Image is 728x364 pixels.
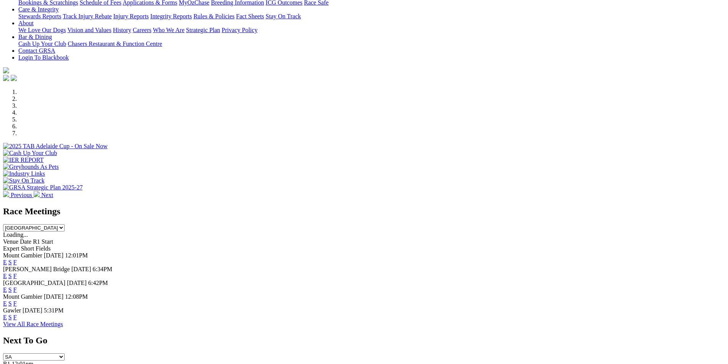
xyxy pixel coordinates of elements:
[3,75,9,81] img: facebook.svg
[67,280,87,286] span: [DATE]
[11,75,17,81] img: twitter.svg
[3,163,59,170] img: Greyhounds As Pets
[266,13,301,19] a: Stay On Track
[3,157,44,163] img: IER REPORT
[186,27,220,33] a: Strategic Plan
[92,266,112,272] span: 6:34PM
[18,6,59,13] a: Care & Integrity
[8,314,12,320] a: S
[3,252,42,259] span: Mount Gambier
[18,40,725,47] div: Bar & Dining
[3,307,21,314] span: Gawler
[3,273,7,279] a: E
[36,245,50,252] span: Fields
[18,27,66,33] a: We Love Our Dogs
[113,13,149,19] a: Injury Reports
[18,34,52,40] a: Bar & Dining
[20,238,31,245] span: Date
[236,13,264,19] a: Fact Sheets
[3,150,57,157] img: Cash Up Your Club
[18,54,69,61] a: Login To Blackbook
[3,184,83,191] img: GRSA Strategic Plan 2025-27
[18,13,61,19] a: Stewards Reports
[44,293,64,300] span: [DATE]
[18,47,55,54] a: Contact GRSA
[63,13,112,19] a: Track Injury Rebate
[3,286,7,293] a: E
[33,238,53,245] span: R1 Start
[150,13,192,19] a: Integrity Reports
[23,307,42,314] span: [DATE]
[13,314,17,320] a: F
[13,259,17,265] a: F
[3,191,9,197] img: chevron-left-pager-white.svg
[153,27,185,33] a: Who We Are
[3,170,45,177] img: Industry Links
[13,286,17,293] a: F
[18,13,725,20] div: Care & Integrity
[13,300,17,307] a: F
[133,27,151,33] a: Careers
[41,192,53,198] span: Next
[3,335,725,346] h2: Next To Go
[3,259,7,265] a: E
[18,27,725,34] div: About
[3,192,34,198] a: Previous
[113,27,131,33] a: History
[65,252,88,259] span: 12:01PM
[3,143,108,150] img: 2025 TAB Adelaide Cup - On Sale Now
[3,177,44,184] img: Stay On Track
[44,307,64,314] span: 5:31PM
[21,245,34,252] span: Short
[67,27,111,33] a: Vision and Values
[8,273,12,279] a: S
[3,245,19,252] span: Expert
[18,40,66,47] a: Cash Up Your Club
[3,67,9,73] img: logo-grsa-white.png
[34,191,40,197] img: chevron-right-pager-white.svg
[3,314,7,320] a: E
[65,293,88,300] span: 12:08PM
[18,20,34,26] a: About
[8,286,12,293] a: S
[3,280,65,286] span: [GEOGRAPHIC_DATA]
[71,266,91,272] span: [DATE]
[193,13,235,19] a: Rules & Policies
[3,321,63,327] a: View All Race Meetings
[3,293,42,300] span: Mount Gambier
[3,266,70,272] span: [PERSON_NAME] Bridge
[222,27,258,33] a: Privacy Policy
[34,192,53,198] a: Next
[68,40,162,47] a: Chasers Restaurant & Function Centre
[8,259,12,265] a: S
[11,192,32,198] span: Previous
[13,273,17,279] a: F
[88,280,108,286] span: 6:42PM
[3,238,18,245] span: Venue
[44,252,64,259] span: [DATE]
[3,231,28,238] span: Loading...
[3,206,725,217] h2: Race Meetings
[8,300,12,307] a: S
[3,300,7,307] a: E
